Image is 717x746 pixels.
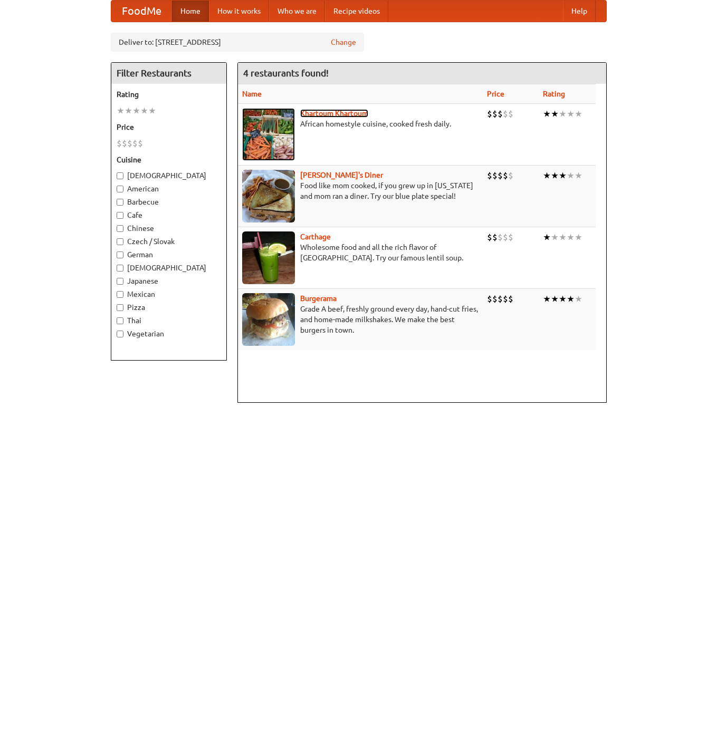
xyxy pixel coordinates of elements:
input: German [117,251,123,258]
li: $ [508,170,513,181]
input: Thai [117,317,123,324]
h5: Rating [117,89,221,100]
input: American [117,186,123,192]
label: [DEMOGRAPHIC_DATA] [117,170,221,181]
li: ★ [551,231,559,243]
li: ★ [567,231,575,243]
li: ★ [575,293,582,305]
li: $ [503,293,508,305]
li: ★ [567,108,575,120]
li: ★ [559,108,567,120]
li: ★ [543,108,551,120]
li: $ [508,108,513,120]
div: Deliver to: [STREET_ADDRESS] [111,33,364,52]
li: $ [487,293,492,305]
li: $ [508,231,513,243]
input: [DEMOGRAPHIC_DATA] [117,265,123,272]
label: Chinese [117,223,221,234]
li: ★ [575,170,582,181]
b: [PERSON_NAME]'s Diner [300,171,383,179]
li: $ [498,108,503,120]
li: ★ [551,170,559,181]
li: $ [492,108,498,120]
input: Barbecue [117,199,123,206]
h5: Price [117,122,221,132]
a: How it works [209,1,269,22]
label: Japanese [117,276,221,286]
img: burgerama.jpg [242,293,295,346]
a: Burgerama [300,294,337,303]
ng-pluralize: 4 restaurants found! [243,68,329,78]
li: $ [487,108,492,120]
li: ★ [140,105,148,117]
li: ★ [132,105,140,117]
a: FoodMe [111,1,172,22]
label: Czech / Slovak [117,236,221,247]
input: Mexican [117,291,123,298]
li: $ [127,138,132,149]
li: $ [498,231,503,243]
li: ★ [567,293,575,305]
label: Vegetarian [117,328,221,339]
li: ★ [567,170,575,181]
li: ★ [125,105,132,117]
li: ★ [148,105,156,117]
li: ★ [559,293,567,305]
a: Carthage [300,232,331,241]
a: Rating [543,90,565,98]
img: carthage.jpg [242,231,295,284]
a: Change [331,37,356,47]
label: American [117,183,221,194]
label: Mexican [117,289,221,299]
input: Cafe [117,212,123,219]
li: $ [492,293,498,305]
li: ★ [559,231,567,243]
li: $ [487,170,492,181]
li: ★ [575,108,582,120]
label: Cafe [117,210,221,220]
li: $ [503,231,508,243]
input: Czech / Slovak [117,238,123,245]
li: $ [498,170,503,181]
li: $ [132,138,138,149]
li: ★ [559,170,567,181]
input: [DEMOGRAPHIC_DATA] [117,172,123,179]
li: $ [503,108,508,120]
label: German [117,249,221,260]
a: Recipe videos [325,1,388,22]
li: $ [138,138,143,149]
li: $ [117,138,122,149]
li: $ [492,231,498,243]
li: ★ [543,231,551,243]
a: Price [487,90,504,98]
p: Wholesome food and all the rich flavor of [GEOGRAPHIC_DATA]. Try our famous lentil soup. [242,242,479,263]
li: $ [498,293,503,305]
img: sallys.jpg [242,170,295,222]
input: Japanese [117,278,123,285]
a: Name [242,90,262,98]
img: khartoum.jpg [242,108,295,161]
a: Home [172,1,209,22]
p: Food like mom cooked, if you grew up in [US_STATE] and mom ran a diner. Try our blue plate special! [242,180,479,201]
li: $ [122,138,127,149]
p: African homestyle cuisine, cooked fresh daily. [242,119,479,129]
label: Thai [117,315,221,326]
input: Vegetarian [117,331,123,337]
li: ★ [575,231,582,243]
li: $ [508,293,513,305]
a: Khartoum Khartoum [300,109,368,118]
li: $ [503,170,508,181]
li: $ [487,231,492,243]
a: Help [563,1,596,22]
p: Grade A beef, freshly ground every day, hand-cut fries, and home-made milkshakes. We make the bes... [242,304,479,335]
label: [DEMOGRAPHIC_DATA] [117,263,221,273]
a: Who we are [269,1,325,22]
h4: Filter Restaurants [111,63,226,84]
li: ★ [551,108,559,120]
li: ★ [543,293,551,305]
li: $ [492,170,498,181]
input: Chinese [117,225,123,232]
